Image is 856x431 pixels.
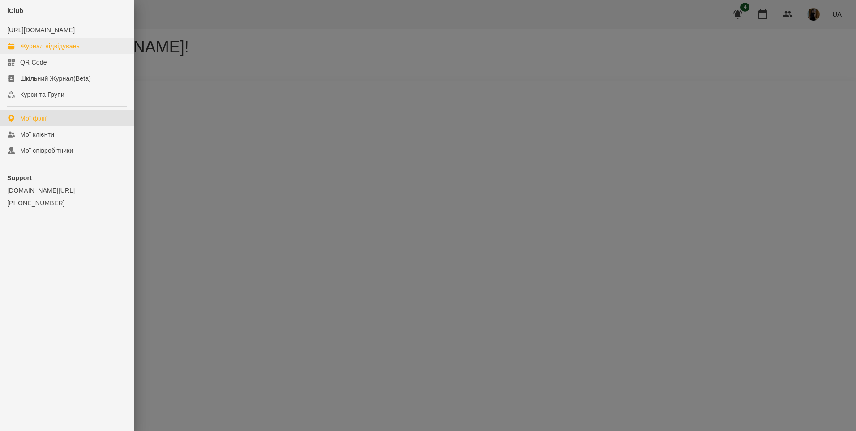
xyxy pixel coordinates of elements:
div: Курси та Групи [20,90,64,99]
div: Мої клієнти [20,130,54,139]
span: iClub [7,7,23,14]
p: Support [7,173,127,182]
div: Журнал відвідувань [20,42,80,51]
a: [PHONE_NUMBER] [7,198,127,207]
div: Мої співробітники [20,146,73,155]
a: [URL][DOMAIN_NAME] [7,26,75,34]
div: QR Code [20,58,47,67]
div: Шкільний Журнал(Beta) [20,74,91,83]
a: [DOMAIN_NAME][URL] [7,186,127,195]
div: Мої філії [20,114,47,123]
